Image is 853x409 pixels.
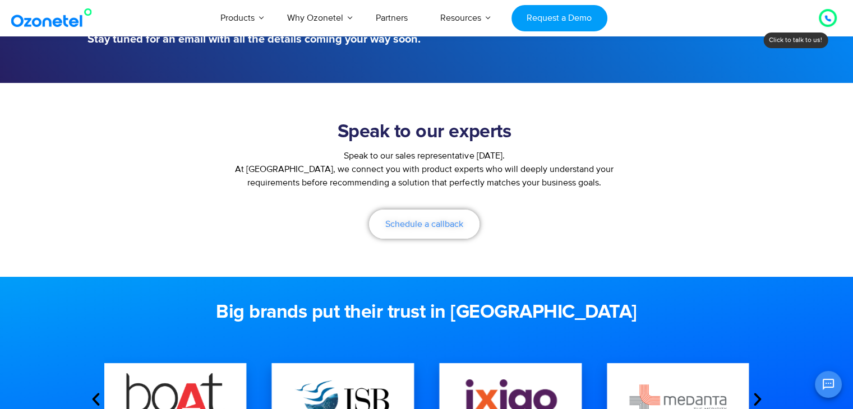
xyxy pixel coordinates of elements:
h5: Stay tuned for an email with all the details coming your way soon. [87,34,421,45]
h2: Speak to our experts [225,121,624,143]
p: At [GEOGRAPHIC_DATA], we connect you with product experts who will deeply understand your require... [225,162,624,189]
div: Speak to our sales representative [DATE]. [225,149,624,162]
button: Open chat [815,371,842,398]
a: Request a Demo [511,5,607,31]
span: Schedule a callback [385,220,463,229]
h2: Big brands put their trust in [GEOGRAPHIC_DATA] [87,301,766,324]
a: Schedule a callback [369,210,479,239]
